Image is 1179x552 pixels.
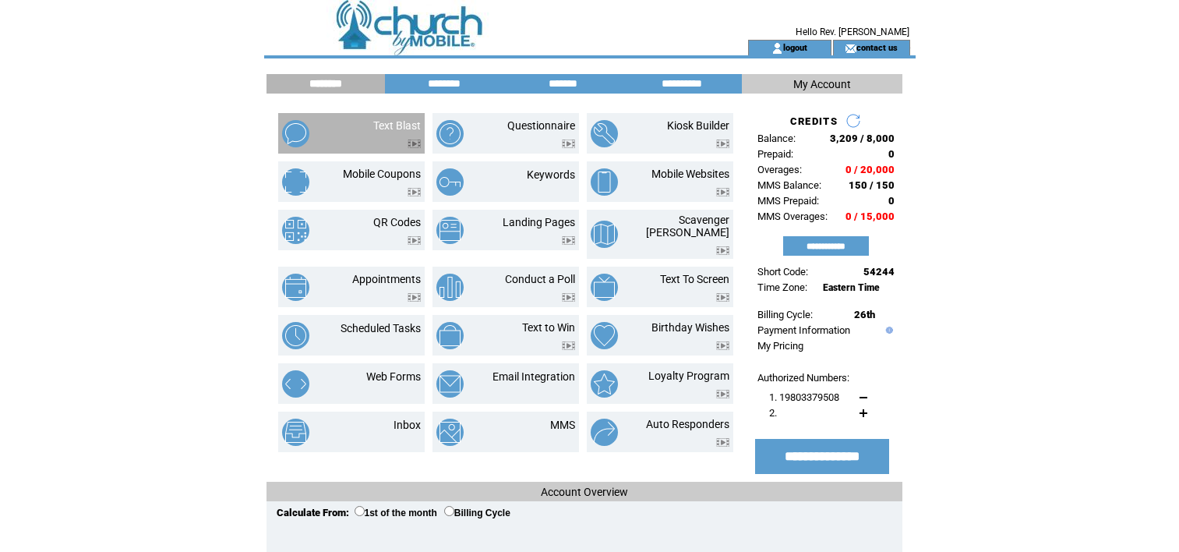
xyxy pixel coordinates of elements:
[408,140,421,148] img: video.png
[856,42,898,52] a: contact us
[282,370,309,398] img: web-forms.png
[591,221,618,248] img: scavenger-hunt.png
[277,507,349,518] span: Calculate From:
[651,168,729,180] a: Mobile Websites
[591,120,618,147] img: kiosk-builder.png
[282,120,309,147] img: text-blast.png
[716,293,729,302] img: video.png
[436,419,464,446] img: mms.png
[845,211,895,222] span: 0 / 15,000
[355,506,365,516] input: 1st of the month
[757,211,828,222] span: MMS Overages:
[769,407,777,419] span: 2.
[716,438,729,447] img: video.png
[527,168,575,181] a: Keywords
[373,119,421,132] a: Text Blast
[394,419,421,431] a: Inbox
[444,508,510,518] label: Billing Cycle
[863,266,895,278] span: 54244
[716,341,729,350] img: video.png
[282,322,309,349] img: scheduled-tasks.png
[646,418,729,430] a: Auto Responders
[436,120,464,147] img: questionnaire.png
[505,273,575,285] a: Conduct a Poll
[769,391,839,403] span: 1. 19803379508
[830,133,895,144] span: 3,209 / 8,000
[646,214,729,239] a: Scavenger [PERSON_NAME]
[507,119,575,132] a: Questionnaire
[550,419,575,431] a: MMS
[436,322,464,349] img: text-to-win.png
[492,370,575,383] a: Email Integration
[793,78,851,90] span: My Account
[408,188,421,196] img: video.png
[849,179,895,191] span: 150 / 150
[888,195,895,207] span: 0
[436,274,464,301] img: conduct-a-poll.png
[591,168,618,196] img: mobile-websites.png
[882,327,893,334] img: help.gif
[436,217,464,244] img: landing-pages.png
[757,266,808,278] span: Short Code:
[562,293,575,302] img: video.png
[591,322,618,349] img: birthday-wishes.png
[757,372,849,384] span: Authorized Numbers:
[757,324,850,336] a: Payment Information
[757,148,793,160] span: Prepaid:
[823,282,880,293] span: Eastern Time
[541,486,628,498] span: Account Overview
[648,370,729,382] a: Loyalty Program
[282,274,309,301] img: appointments.png
[790,115,838,127] span: CREDITS
[282,419,309,446] img: inbox.png
[716,390,729,398] img: video.png
[716,188,729,196] img: video.png
[562,341,575,350] img: video.png
[352,273,421,285] a: Appointments
[660,273,729,285] a: Text To Screen
[591,370,618,398] img: loyalty-program.png
[757,281,807,293] span: Time Zone:
[845,164,895,175] span: 0 / 20,000
[757,340,803,352] a: My Pricing
[757,133,796,144] span: Balance:
[757,179,821,191] span: MMS Balance:
[651,321,729,334] a: Birthday Wishes
[757,164,802,175] span: Overages:
[757,309,813,320] span: Billing Cycle:
[408,236,421,245] img: video.png
[783,42,807,52] a: logout
[444,506,454,516] input: Billing Cycle
[522,321,575,334] a: Text to Win
[408,293,421,302] img: video.png
[591,419,618,446] img: auto-responders.png
[373,216,421,228] a: QR Codes
[796,27,909,37] span: Hello Rev. [PERSON_NAME]
[888,148,895,160] span: 0
[591,274,618,301] img: text-to-screen.png
[716,246,729,255] img: video.png
[503,216,575,228] a: Landing Pages
[716,140,729,148] img: video.png
[667,119,729,132] a: Kiosk Builder
[341,322,421,334] a: Scheduled Tasks
[343,168,421,180] a: Mobile Coupons
[854,309,875,320] span: 26th
[771,42,783,55] img: account_icon.gif
[562,236,575,245] img: video.png
[436,168,464,196] img: keywords.png
[436,370,464,398] img: email-integration.png
[366,370,421,383] a: Web Forms
[757,195,819,207] span: MMS Prepaid:
[562,140,575,148] img: video.png
[282,217,309,244] img: qr-codes.png
[845,42,856,55] img: contact_us_icon.gif
[282,168,309,196] img: mobile-coupons.png
[355,508,437,518] label: 1st of the month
